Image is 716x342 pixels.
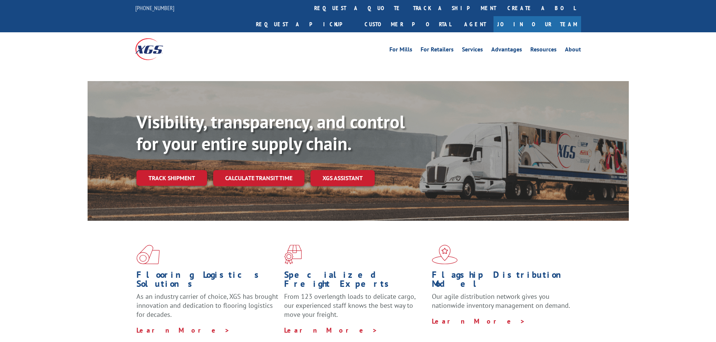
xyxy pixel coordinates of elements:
[136,245,160,264] img: xgs-icon-total-supply-chain-intelligence-red
[284,292,426,325] p: From 123 overlength loads to delicate cargo, our experienced staff knows the best way to move you...
[565,47,581,55] a: About
[432,317,525,325] a: Learn More >
[284,270,426,292] h1: Specialized Freight Experts
[136,292,278,319] span: As an industry carrier of choice, XGS has brought innovation and dedication to flooring logistics...
[530,47,557,55] a: Resources
[284,326,378,334] a: Learn More >
[284,245,302,264] img: xgs-icon-focused-on-flooring-red
[432,292,570,310] span: Our agile distribution network gives you nationwide inventory management on demand.
[310,170,375,186] a: XGS ASSISTANT
[389,47,412,55] a: For Mills
[136,326,230,334] a: Learn More >
[136,270,279,292] h1: Flooring Logistics Solutions
[135,4,174,12] a: [PHONE_NUMBER]
[491,47,522,55] a: Advantages
[136,110,405,155] b: Visibility, transparency, and control for your entire supply chain.
[421,47,454,55] a: For Retailers
[432,245,458,264] img: xgs-icon-flagship-distribution-model-red
[457,16,493,32] a: Agent
[462,47,483,55] a: Services
[136,170,207,186] a: Track shipment
[250,16,359,32] a: Request a pickup
[359,16,457,32] a: Customer Portal
[493,16,581,32] a: Join Our Team
[213,170,304,186] a: Calculate transit time
[432,270,574,292] h1: Flagship Distribution Model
